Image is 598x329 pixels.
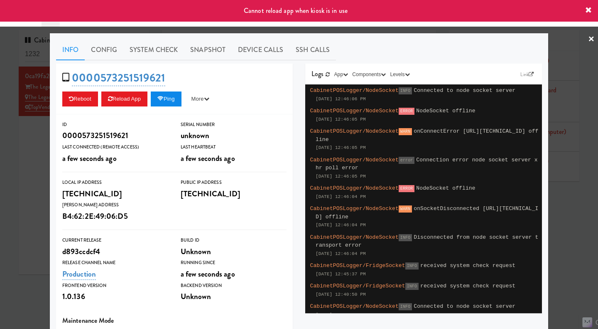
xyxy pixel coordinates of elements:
[405,262,419,270] span: INFO
[310,303,399,309] span: CabinetPOSLogger/NodeSocket
[399,108,415,115] span: ERROR
[416,185,475,191] span: NodeSocket offline
[181,268,235,280] span: a few seconds ago
[310,283,405,289] span: CabinetPOSLogger/FridgeSocket
[316,96,366,101] span: [DATE] 12:46:06 PM
[316,251,366,256] span: [DATE] 12:46:04 PM
[232,40,289,60] a: Device Calls
[420,262,515,269] span: received system check request
[399,234,412,241] span: INFO
[62,178,168,187] div: Local IP Address
[518,70,536,79] a: Link
[62,245,168,259] div: d893ccdcf4
[181,236,287,245] div: Build Id
[62,316,114,325] span: Maintenance Mode
[181,289,287,304] div: Unknown
[316,205,539,220] span: onSocketDisconnected [URL][TECHNICAL_ID] offline
[399,205,412,213] span: WARN
[310,87,399,94] span: CabinetPOSLogger/NodeSocket
[101,92,147,106] button: Reload App
[62,153,117,164] span: a few seconds ago
[181,282,287,290] div: Backend Version
[181,143,287,151] div: Last Heartbeat
[62,187,168,201] div: [TECHNICAL_ID]
[350,70,388,79] button: Components
[399,87,412,94] span: INFO
[123,40,184,60] a: System Check
[316,174,366,179] span: [DATE] 12:46:05 PM
[332,70,350,79] button: App
[316,157,538,171] span: Connection error node socket server xhr poll error
[405,283,419,290] span: INFO
[181,153,235,164] span: a few seconds ago
[62,121,168,129] div: ID
[399,185,415,192] span: ERROR
[184,40,232,60] a: Snapshot
[62,289,168,304] div: 1.0.136
[310,234,399,240] span: CabinetPOSLogger/NodeSocket
[414,87,515,94] span: Connected to node socket server
[62,209,168,223] div: B4:62:2E:49:06:D5
[56,40,85,60] a: Info
[310,108,399,114] span: CabinetPOSLogger/NodeSocket
[310,157,399,163] span: CabinetPOSLogger/NodeSocket
[62,236,168,245] div: Current Release
[388,70,412,79] button: Levels
[62,259,168,267] div: Release Channel Name
[399,128,412,135] span: WARN
[181,245,287,259] div: Unknown
[151,92,181,106] button: Ping
[316,194,366,199] span: [DATE] 12:46:04 PM
[316,128,539,143] span: onConnectError [URL][TECHNICAL_ID] offline
[310,185,399,191] span: CabinetPOSLogger/NodeSocket
[311,69,324,79] span: Logs
[310,262,405,269] span: CabinetPOSLogger/FridgeSocket
[316,292,366,297] span: [DATE] 12:40:50 PM
[181,178,287,187] div: Public IP Address
[316,312,366,317] span: [DATE] 12:39:39 PM
[62,268,96,280] a: Production
[316,272,366,277] span: [DATE] 12:45:37 PM
[310,205,399,212] span: CabinetPOSLogger/NodeSocket
[316,145,366,150] span: [DATE] 12:46:05 PM
[181,129,287,143] div: unknown
[62,92,98,106] button: Reboot
[416,108,475,114] span: NodeSocket offline
[181,259,287,267] div: Running Since
[399,157,415,164] span: error
[316,223,366,228] span: [DATE] 12:46:04 PM
[72,70,165,86] a: 0000573251519621
[399,303,412,310] span: INFO
[85,40,123,60] a: Config
[62,143,168,151] div: Last Connected (Remote Access)
[244,6,348,15] span: Cannot reload app when kiosk is in use
[62,129,168,143] div: 0000573251519621
[588,27,595,52] a: ×
[62,201,168,209] div: [PERSON_NAME] Address
[316,234,539,249] span: Disconnected from node socket server transport error
[181,121,287,129] div: Serial Number
[414,303,515,309] span: Connected to node socket server
[310,128,399,134] span: CabinetPOSLogger/NodeSocket
[62,282,168,290] div: Frontend Version
[185,92,216,106] button: More
[420,283,515,289] span: received system check request
[181,187,287,201] div: [TECHNICAL_ID]
[289,40,336,60] a: SSH Calls
[316,117,366,122] span: [DATE] 12:46:05 PM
